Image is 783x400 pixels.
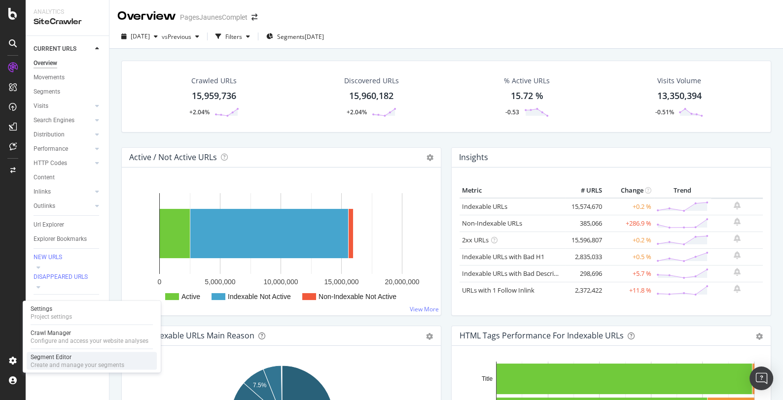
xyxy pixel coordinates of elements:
div: -0.51% [655,108,674,116]
svg: A chart. [130,183,433,307]
div: Analysis Info [34,299,68,309]
div: Content [34,172,55,183]
td: 15,596,807 [565,232,605,248]
a: Indexable URLs with Bad H1 [462,252,544,261]
a: Indexable URLs [462,202,507,211]
div: Non-Indexable URLs Main Reason [130,331,254,340]
a: NEW URLS [34,253,102,263]
div: HTTP Codes [34,158,67,168]
div: CURRENT URLS [34,44,76,54]
text: 0 [158,278,162,286]
td: +0.2 % [605,198,654,215]
a: Segment EditorCreate and manage your segments [27,352,157,369]
text: Active [181,293,200,300]
td: 15,574,670 [565,198,605,215]
td: 298,696 [565,265,605,282]
div: Visits [34,101,48,111]
span: Previous [168,33,191,41]
div: Create and manage your segments [31,361,124,368]
div: % Active URLs [504,76,550,86]
span: vs [162,33,168,41]
text: Non-Indexable Not Active [319,293,396,300]
div: Configure and access your website analyses [31,336,148,344]
div: Analytics [34,8,101,16]
a: DISAPPEARED URLS [34,272,102,282]
div: bell-plus [734,251,741,259]
div: Explorer Bookmarks [34,234,87,244]
div: +2.04% [189,108,210,116]
text: 7.5% [253,382,267,389]
div: bell-plus [734,234,741,242]
div: Discovered URLs [344,76,399,86]
text: 15,000,000 [324,278,358,286]
div: +2.04% [347,108,367,116]
div: bell-plus [734,218,741,226]
div: Overview [117,8,176,25]
div: Inlinks [34,187,51,197]
th: # URLS [565,183,605,198]
button: [DATE] [117,29,162,44]
div: bell-plus [734,201,741,209]
div: NEW URLS [34,253,62,262]
div: Search Engines [34,115,74,126]
a: SettingsProject settings [27,303,157,321]
a: Overview [34,58,102,68]
a: Non-Indexable URLs [462,219,522,228]
a: Performance [34,144,92,154]
a: CURRENT URLS [34,44,92,54]
a: Explorer Bookmarks [34,234,102,244]
a: Segments [34,87,102,97]
div: gear [756,333,763,340]
a: Indexable URLs with Bad Description [462,269,569,278]
div: Outlinks [34,201,55,211]
div: 15,959,736 [192,90,236,102]
th: Metric [460,183,565,198]
td: 385,066 [565,215,605,232]
text: Indexable Not Active [228,293,291,300]
div: 15.72 % [511,90,543,102]
div: Crawled URLs [191,76,237,86]
a: URLs with 1 Follow Inlink [462,286,534,295]
a: Inlinks [34,187,92,197]
td: 2,372,422 [565,282,605,299]
text: 5,000,000 [205,278,235,286]
div: Distribution [34,130,65,140]
i: Options [427,154,433,161]
a: Outlinks [34,201,92,211]
div: bell-plus [734,285,741,293]
a: HTTP Codes [34,158,92,168]
div: gear [426,333,433,340]
div: Visits Volume [657,76,701,86]
button: Filters [212,29,254,44]
div: bell-plus [734,268,741,276]
div: Segments [34,87,60,97]
a: 2xx URLs [462,235,489,244]
span: Segments [277,33,305,41]
td: 2,835,033 [565,248,605,265]
div: arrow-right-arrow-left [251,14,257,21]
h4: Insights [459,151,488,164]
div: SiteCrawler [34,16,101,28]
div: Open Intercom Messenger [749,367,773,390]
div: HTML Tags Performance for Indexable URLs [460,331,624,340]
text: 10,000,000 [263,278,298,286]
div: [DATE] [305,33,324,41]
a: Search Engines [34,115,92,126]
div: -0.53 [505,108,519,116]
div: Performance [34,144,68,154]
span: 2025 Aug. 22nd [131,32,150,40]
div: Project settings [31,312,72,320]
td: +5.7 % [605,265,654,282]
div: PagesJaunesComplet [180,12,248,22]
div: Movements [34,72,65,83]
div: 15,960,182 [349,90,393,102]
div: 13,350,394 [657,90,701,102]
a: Content [34,172,102,183]
a: Url Explorer [34,220,102,230]
div: Crawl Manager [31,329,148,336]
th: Change [605,183,654,198]
div: Overview [34,58,57,68]
a: Visits [34,101,92,111]
h4: Active / Not Active URLs [129,151,217,164]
